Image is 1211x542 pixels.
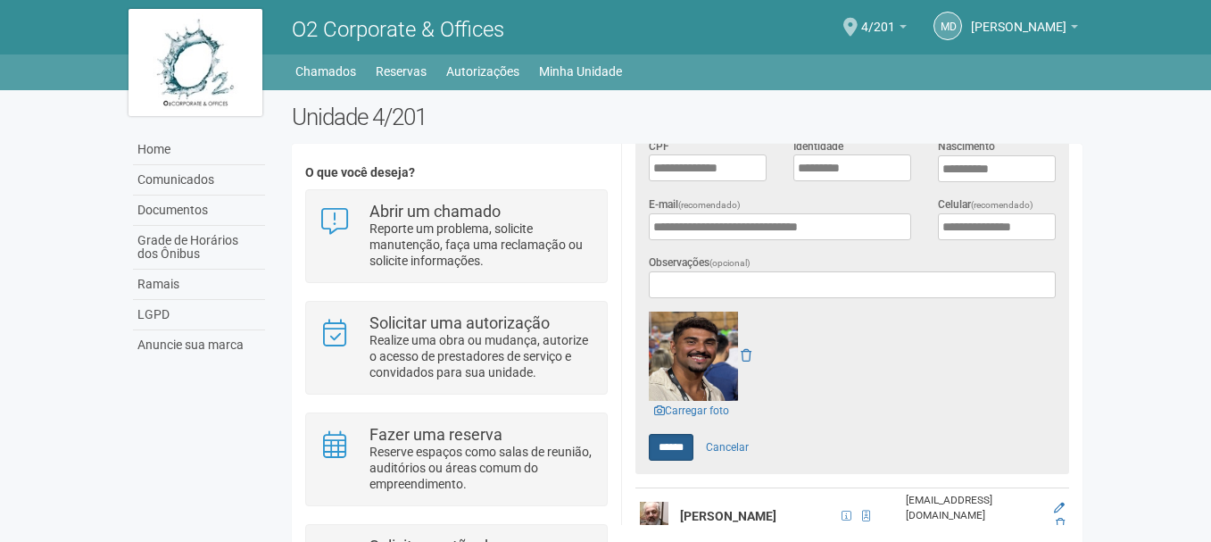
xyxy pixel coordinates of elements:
a: Reservas [376,59,427,84]
h4: O que você deseja? [305,166,608,179]
strong: Abrir um chamado [369,202,501,221]
a: Chamados [295,59,356,84]
p: Reporte um problema, solicite manutenção, faça uma reclamação ou solicite informações. [369,221,593,269]
a: Grade de Horários dos Ônibus [133,226,265,270]
img: logo.jpg [129,9,262,116]
span: O2 Corporate & Offices [292,17,504,42]
a: Cancelar [696,434,759,461]
span: (opcional) [709,258,751,268]
p: Reserve espaços como salas de reunião, auditórios ou áreas comum do empreendimento. [369,444,593,492]
a: Fazer uma reserva Reserve espaços como salas de reunião, auditórios ou áreas comum do empreendime... [319,427,593,492]
p: Realize uma obra ou mudança, autorize o acesso de prestadores de serviço e convidados para sua un... [369,332,593,380]
strong: Solicitar uma autorização [369,313,550,332]
a: [PERSON_NAME] [971,22,1078,37]
a: Remover [741,348,751,363]
div: [EMAIL_ADDRESS][DOMAIN_NAME] [906,493,1041,523]
span: (recomendado) [971,200,1033,210]
label: Nascimento [938,138,995,154]
a: Autorizações [446,59,519,84]
span: 4/201 [861,3,895,34]
a: Home [133,135,265,165]
a: Carregar foto [649,401,734,421]
div: [PHONE_NUMBER] [906,523,1041,538]
label: Celular [938,196,1033,213]
a: Minha Unidade [539,59,622,84]
a: 4/201 [861,22,907,37]
label: CPF [649,138,669,154]
img: user.png [640,502,668,530]
span: Marcelo de Andrade Ferreira [971,3,1066,34]
span: (recomendado) [678,200,741,210]
a: Excluir membro [1056,517,1065,529]
a: Solicitar uma autorização Realize uma obra ou mudança, autorize o acesso de prestadores de serviç... [319,315,593,380]
a: Editar membro [1054,502,1065,514]
a: LGPD [133,300,265,330]
label: E-mail [649,196,741,213]
label: Observações [649,254,751,271]
img: GetFile [649,312,738,401]
a: Anuncie sua marca [133,330,265,360]
a: Ramais [133,270,265,300]
label: Identidade [793,138,843,154]
a: Documentos [133,196,265,226]
a: Md [933,12,962,40]
a: Comunicados [133,165,265,196]
h2: Unidade 4/201 [292,104,1083,130]
strong: [PERSON_NAME] [680,509,776,523]
a: Abrir um chamado Reporte um problema, solicite manutenção, faça uma reclamação ou solicite inform... [319,204,593,269]
strong: Fazer uma reserva [369,425,502,444]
